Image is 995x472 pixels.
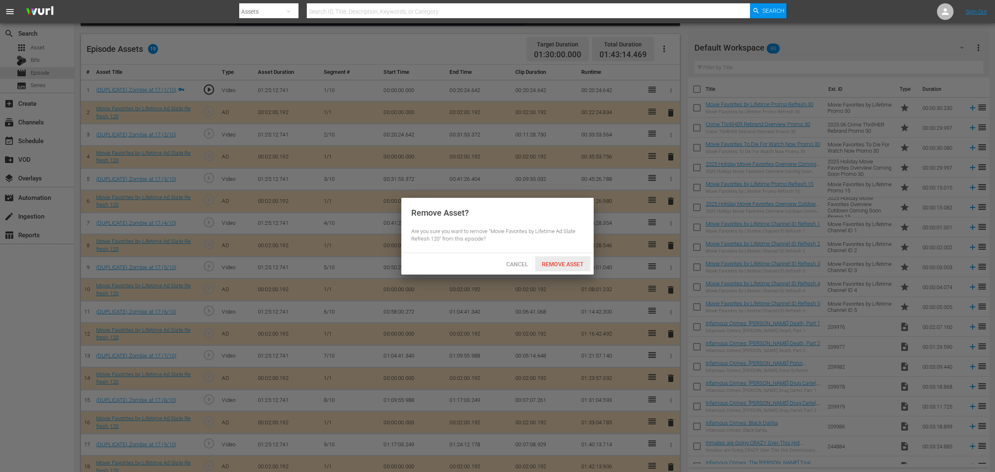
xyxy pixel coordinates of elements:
span: Cancel [500,261,535,268]
button: Remove Asset [535,256,590,271]
div: Remove Asset? [411,208,469,218]
button: Search [750,3,786,18]
a: Sign Out [966,8,987,15]
span: Search [762,3,784,18]
button: Cancel [499,256,535,271]
div: Are you sure you want to remove "Movie Favorites by Lifetime Ad Slate Refresh 120" from this epis... [411,228,584,243]
span: Remove Asset [535,261,590,268]
img: ans4CAIJ8jUAAAAAAAAAAAAAAAAAAAAAAAAgQb4GAAAAAAAAAAAAAAAAAAAAAAAAJMjXAAAAAAAAAAAAAAAAAAAAAAAAgAT5G... [20,2,60,22]
span: menu [5,7,15,17]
